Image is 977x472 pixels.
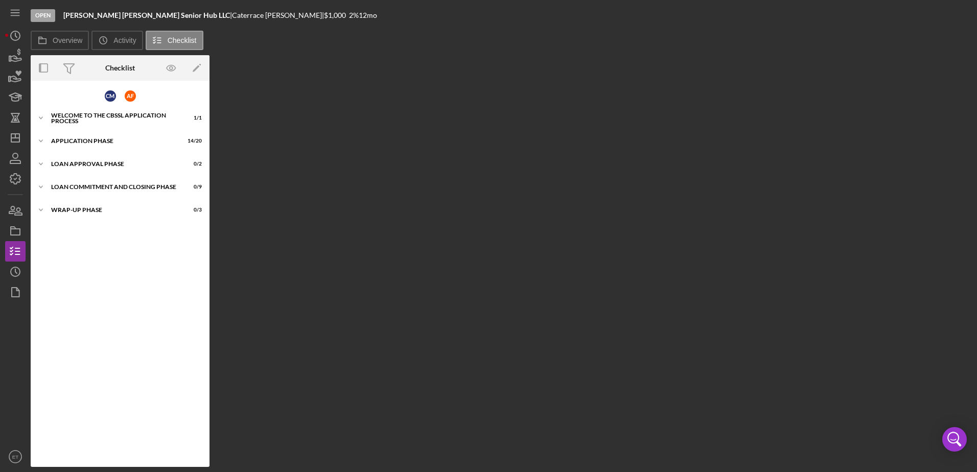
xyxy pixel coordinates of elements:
[51,207,176,213] div: Wrap-Up Phase
[5,446,26,467] button: ET
[183,207,202,213] div: 0 / 3
[12,454,18,460] text: ET
[359,11,377,19] div: 12 mo
[53,36,82,44] label: Overview
[31,31,89,50] button: Overview
[942,427,967,452] div: Open Intercom Messenger
[31,9,55,22] div: Open
[51,112,176,124] div: Welcome to the CBSSL Application Process
[125,90,136,102] div: A F
[51,161,176,167] div: Loan Approval Phase
[232,11,324,19] div: Caterrace [PERSON_NAME] |
[105,90,116,102] div: C M
[63,11,230,19] b: [PERSON_NAME] [PERSON_NAME] Senior Hub LLC
[183,184,202,190] div: 0 / 9
[183,115,202,121] div: 1 / 1
[113,36,136,44] label: Activity
[324,11,346,19] span: $1,000
[51,184,176,190] div: Loan Commitment and Closing Phase
[51,138,176,144] div: Application Phase
[183,161,202,167] div: 0 / 2
[349,11,359,19] div: 2 %
[146,31,203,50] button: Checklist
[168,36,197,44] label: Checklist
[91,31,143,50] button: Activity
[63,11,232,19] div: |
[105,64,135,72] div: Checklist
[183,138,202,144] div: 14 / 20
